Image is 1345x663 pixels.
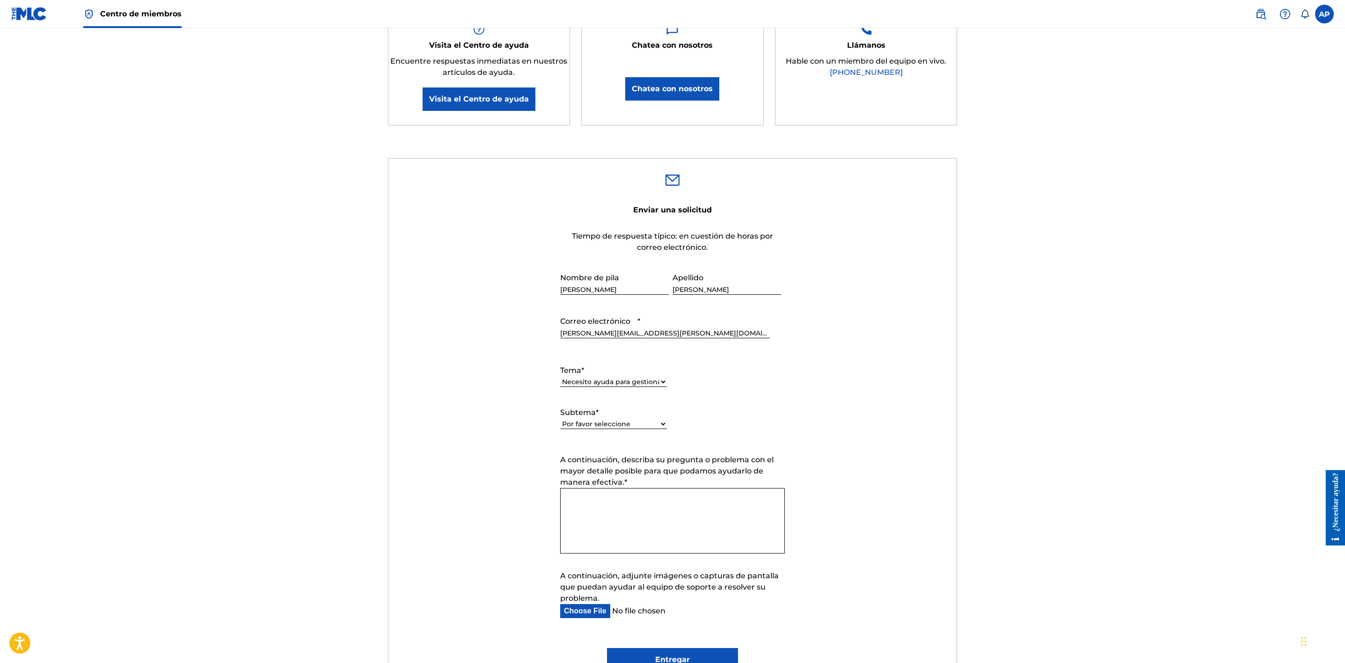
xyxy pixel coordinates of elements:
font: Subtema [560,408,596,417]
img: buscar [1255,8,1266,20]
font: Tiempo de respuesta típico: en cuestión de horas por correo electrónico. [572,232,773,252]
div: Ayuda [1276,5,1294,23]
font: Visita el Centro de ayuda [429,95,529,103]
img: ayuda [1279,8,1291,20]
font: Llámanos [847,41,885,50]
img: Imagen del cuadro de ayuda [860,23,872,35]
font: A continuación, describa su pregunta o problema con el mayor detalle posible para que podamos ayu... [560,455,774,487]
img: Logotipo del MLC [11,7,47,21]
font: Centro de miembros [100,9,182,18]
font: Chatea con nosotros [632,41,713,50]
div: Notificaciones [1300,9,1309,19]
img: Titular de los derechos superior [83,8,95,20]
font: Encuentre respuestas inmediatas en nuestros artículos de ayuda. [390,57,567,77]
font: Visita el Centro de ayuda [429,41,529,50]
font: ¿Necesitar ayuda? [13,2,21,61]
font: Enviar una solicitud [633,205,712,214]
font: Tema [560,366,581,375]
font: A continuación, adjunte imágenes o capturas de pantalla que puedan ayudar al equipo de soporte a ... [560,571,779,603]
iframe: Centro de recursos [1319,470,1345,545]
img: 0ff00501b51b535a1dc6.svg [665,175,680,186]
img: Imagen del cuadro de ayuda [666,23,678,35]
a: Búsqueda pública [1251,5,1270,23]
iframe: Widget de chat [1298,618,1345,663]
font: Chatea con nosotros [632,84,713,93]
a: [PHONE_NUMBER] [830,68,903,77]
button: Chatea con nosotros [625,77,719,101]
img: Imagen del cuadro de ayuda [473,23,485,35]
font: Hable con un miembro del equipo en vivo. [786,57,946,66]
a: Visita el Centro de ayuda [423,87,535,111]
div: Menú de usuario [1315,5,1334,23]
div: Arrastrar [1301,627,1307,656]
